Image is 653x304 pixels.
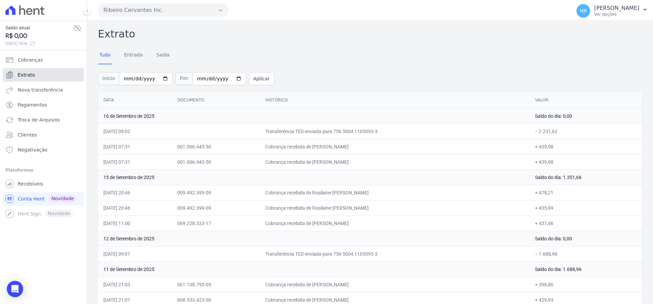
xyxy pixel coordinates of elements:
[18,116,60,123] span: Troca de Arquivos
[3,53,84,67] a: Cobranças
[18,146,48,153] span: Negativação
[5,166,81,174] div: Plataformas
[98,200,172,215] td: [DATE] 20:46
[249,72,274,85] button: Aplicar
[18,57,43,63] span: Cobranças
[98,124,172,139] td: [DATE] 09:02
[98,170,530,185] td: 15 de Setembro de 2025
[172,139,260,154] td: 001.006.443-50
[260,139,530,154] td: Cobrança recebida de [PERSON_NAME]
[530,231,642,246] td: Saldo do dia: 0,00
[155,47,171,64] a: Saída
[594,5,639,12] p: [PERSON_NAME]
[5,41,73,47] span: [DATE] 15:18
[530,215,642,231] td: + 437,46
[172,185,260,200] td: 009.492.399-09
[5,53,81,221] nav: Sidebar
[18,71,35,78] span: Extrato
[98,92,172,109] th: Data
[571,1,653,20] button: MR [PERSON_NAME] Ver opções
[98,3,229,17] button: Ribeiro Cervantes Inc.
[18,131,37,138] span: Clientes
[3,83,84,97] a: Nova transferência
[530,92,642,109] th: Valor
[18,195,45,202] span: Conta Hent
[172,92,260,109] th: Documento
[260,124,530,139] td: Transferência TED enviada para 756 5004 1103093-3
[3,98,84,112] a: Pagamentos
[98,108,530,124] td: 16 de Setembro de 2025
[3,113,84,127] a: Troca de Arquivos
[530,246,642,261] td: − 1.688,96
[49,195,77,202] span: Novidade
[260,277,530,292] td: Cobrança recebida de [PERSON_NAME]
[98,47,112,64] a: Tudo
[3,68,84,82] a: Extrato
[260,246,530,261] td: Transferência TED enviada para 756 5004 1103093-3
[18,101,47,108] span: Pagamentos
[123,47,144,64] a: Entrada
[172,154,260,170] td: 001.006.443-50
[175,72,192,85] span: Fim
[98,231,530,246] td: 12 de Setembro de 2025
[98,185,172,200] td: [DATE] 20:46
[530,154,642,170] td: + 439,98
[530,185,642,200] td: + 478,21
[7,281,23,297] div: Open Intercom Messenger
[260,92,530,109] th: Histórico
[3,143,84,157] a: Negativação
[172,200,260,215] td: 009.492.399-09
[98,26,642,42] h2: Extrato
[530,200,642,215] td: + 435,99
[172,215,260,231] td: 069.228.333-17
[98,261,530,277] td: 11 de Setembro de 2025
[5,24,73,31] span: Saldo atual
[260,185,530,200] td: Cobrança recebida de Rosilaine [PERSON_NAME]
[5,31,73,41] span: R$ 0,00
[260,200,530,215] td: Cobrança recebida de Rosilaine [PERSON_NAME]
[260,215,530,231] td: Cobrança recebida de [PERSON_NAME]
[172,277,260,292] td: 061.138.793-05
[98,277,172,292] td: [DATE] 21:03
[98,246,172,261] td: [DATE] 09:01
[3,192,84,206] a: Conta Hent Novidade
[580,9,587,13] span: MR
[530,124,642,139] td: − 2.231,62
[530,108,642,124] td: Saldo do dia: 0,00
[260,154,530,170] td: Cobrança recebida de [PERSON_NAME]
[98,154,172,170] td: [DATE] 07:31
[98,215,172,231] td: [DATE] 11:00
[18,180,43,187] span: Recebíveis
[98,72,119,85] span: Início
[530,170,642,185] td: Saldo do dia: 1.351,66
[594,12,639,17] p: Ver opções
[530,139,642,154] td: + 439,98
[530,277,642,292] td: + 398,86
[98,139,172,154] td: [DATE] 07:31
[3,177,84,191] a: Recebíveis
[3,128,84,142] a: Clientes
[18,86,63,93] span: Nova transferência
[530,261,642,277] td: Saldo do dia: 1.688,96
